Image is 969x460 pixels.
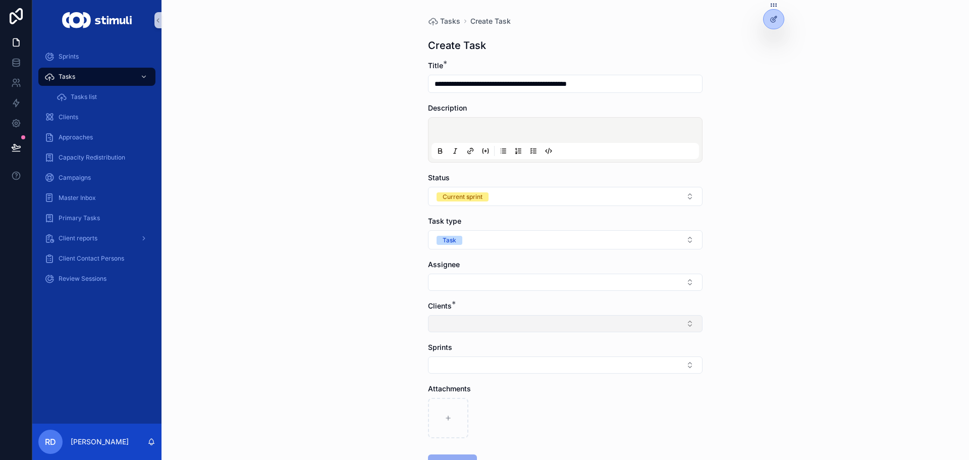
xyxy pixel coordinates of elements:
a: Tasks list [50,88,155,106]
a: Clients [38,108,155,126]
span: Review Sessions [59,275,106,283]
span: RD [45,436,56,448]
a: Client reports [38,229,155,247]
a: Approaches [38,128,155,146]
span: Tasks list [71,93,97,101]
a: Sprints [38,47,155,66]
a: Create Task [470,16,511,26]
button: Select Button [428,356,703,374]
img: App logo [62,12,131,28]
a: Master Inbox [38,189,155,207]
div: Current sprint [443,192,482,201]
a: Client Contact Persons [38,249,155,268]
span: Task type [428,217,461,225]
span: Attachments [428,384,471,393]
span: Assignee [428,260,460,269]
button: Select Button [428,274,703,291]
span: Client reports [59,234,97,242]
a: Campaigns [38,169,155,187]
a: Tasks [428,16,460,26]
div: Task [443,236,456,245]
a: Primary Tasks [38,209,155,227]
span: Sprints [59,53,79,61]
span: Sprints [428,343,452,351]
a: Tasks [38,68,155,86]
button: Select Button [428,230,703,249]
span: Clients [428,301,452,310]
button: Select Button [428,315,703,332]
span: Capacity Redistribution [59,154,125,162]
span: Tasks [59,73,75,81]
button: Select Button [428,187,703,206]
div: scrollable content [32,40,161,301]
span: Campaigns [59,174,91,182]
p: [PERSON_NAME] [71,437,129,447]
span: Master Inbox [59,194,96,202]
span: Status [428,173,450,182]
span: Description [428,104,467,112]
span: Client Contact Persons [59,254,124,263]
a: Capacity Redistribution [38,148,155,167]
a: Review Sessions [38,270,155,288]
span: Approaches [59,133,93,141]
span: Tasks [440,16,460,26]
h1: Create Task [428,38,486,53]
span: Clients [59,113,78,121]
span: Title [428,61,443,70]
span: Primary Tasks [59,214,100,222]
